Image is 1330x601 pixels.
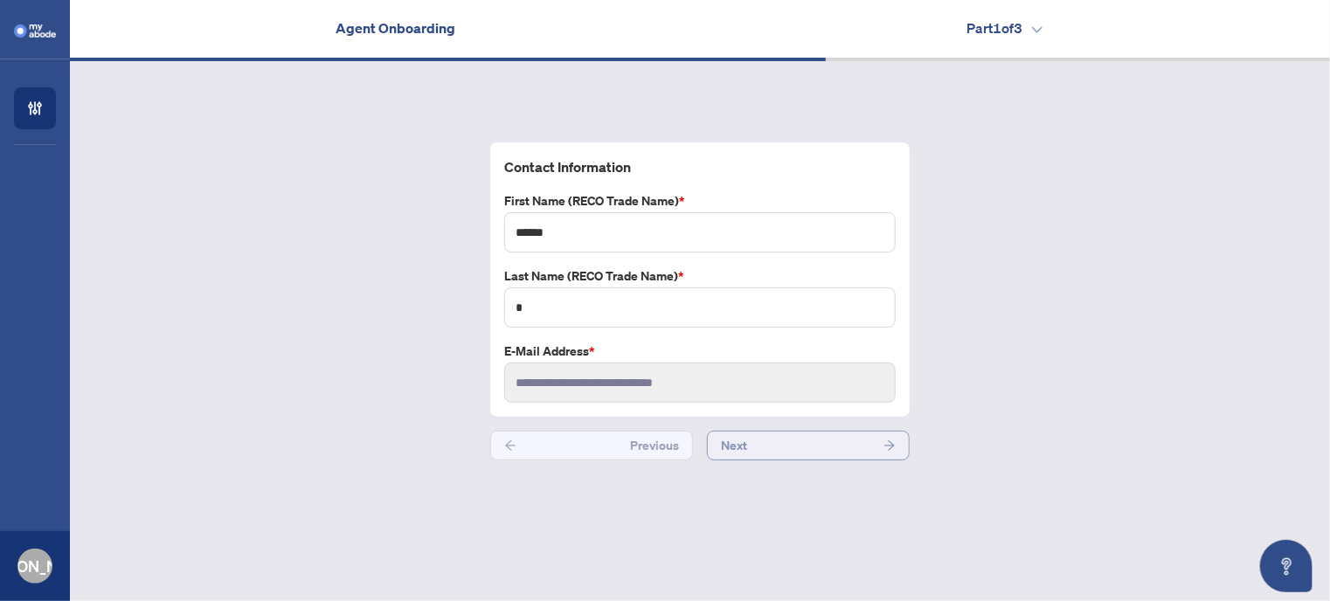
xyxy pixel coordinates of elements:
span: Next [721,432,747,459]
span: arrow-right [883,439,896,452]
img: logo [14,24,56,38]
h4: Agent Onboarding [336,17,455,38]
label: E-mail Address [504,342,896,361]
label: First Name (RECO Trade Name) [504,191,896,211]
button: Open asap [1260,540,1313,592]
h4: Contact Information [504,156,896,177]
label: Last Name (RECO Trade Name) [504,266,896,286]
h4: Part 1 of 3 [966,17,1043,38]
button: Previous [490,431,693,460]
button: Next [707,431,910,460]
